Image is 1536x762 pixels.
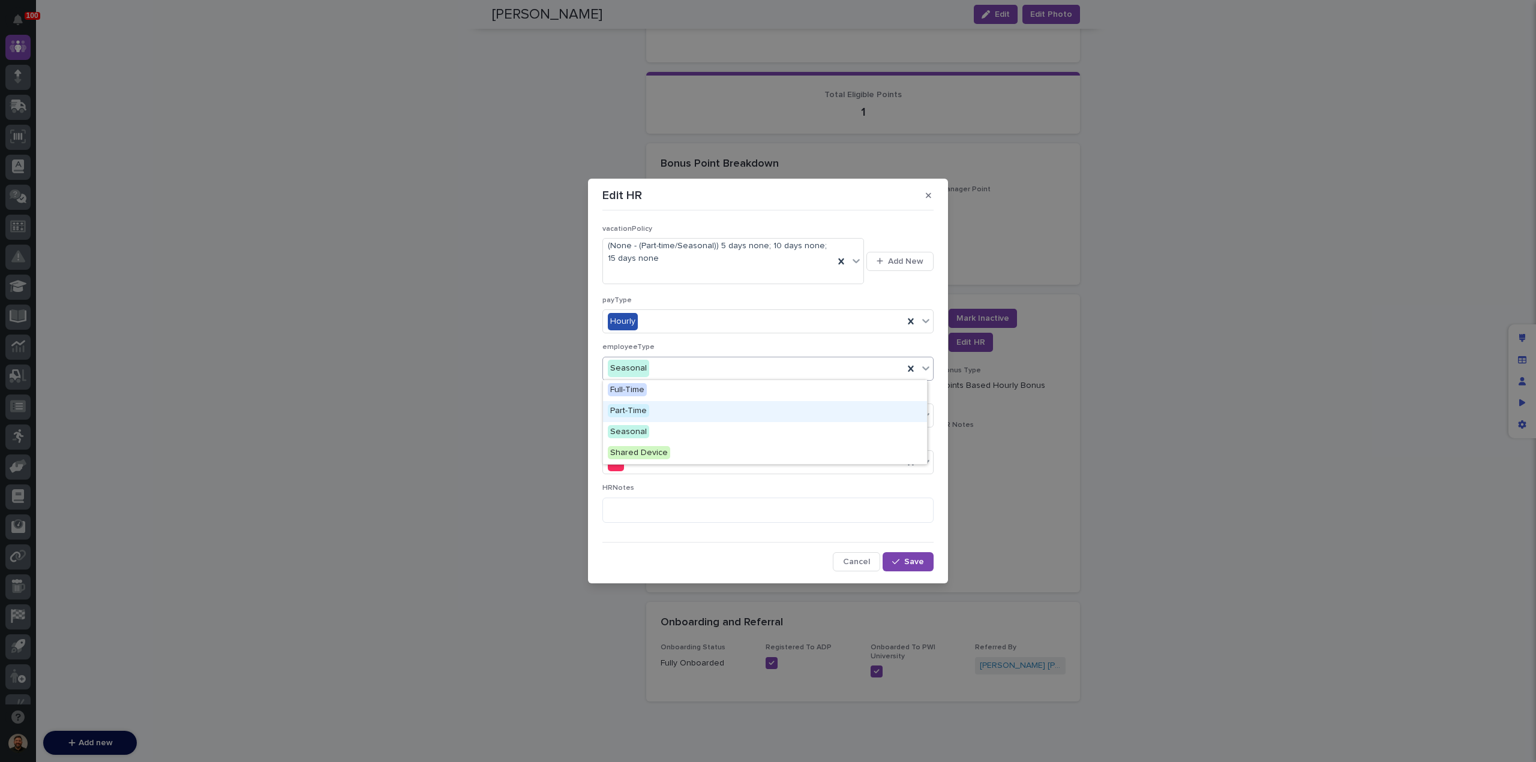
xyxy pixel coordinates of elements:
[85,221,145,231] a: Powered byPylon
[608,360,649,377] div: Seasonal
[7,188,70,209] a: 📖Help Docs
[603,443,927,464] div: Shared Device
[608,383,647,396] span: Full-Time
[833,552,880,571] button: Cancel
[24,192,65,204] span: Help Docs
[883,552,934,571] button: Save
[866,252,934,271] button: Add New
[843,558,870,566] span: Cancel
[888,257,923,266] span: Add New
[602,297,632,304] span: payType
[602,344,655,351] span: employeeType
[603,401,927,422] div: Part-Time
[12,194,22,203] div: 📖
[608,446,670,459] span: Shared Device
[608,425,649,438] span: Seasonal
[602,225,652,233] span: vacationPolicy
[119,222,145,231] span: Pylon
[602,188,642,203] p: Edit HR
[41,133,197,145] div: Start new chat
[603,380,927,401] div: Full-Time
[12,47,218,67] p: Welcome 👋
[41,145,168,155] div: We're offline, we will be back soon!
[12,67,218,86] p: How can we help?
[603,422,927,443] div: Seasonal
[904,558,924,566] span: Save
[608,404,649,417] span: Part-Time
[204,137,218,151] button: Start new chat
[12,133,34,155] img: 1736555164131-43832dd5-751b-4058-ba23-39d91318e5a0
[608,313,638,330] div: Hourly
[12,11,36,35] img: Stacker
[608,240,829,265] span: (None - (Part-time/Seasonal)) 5 days none; 10 days none; 15 days none
[602,484,634,492] span: HRNotes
